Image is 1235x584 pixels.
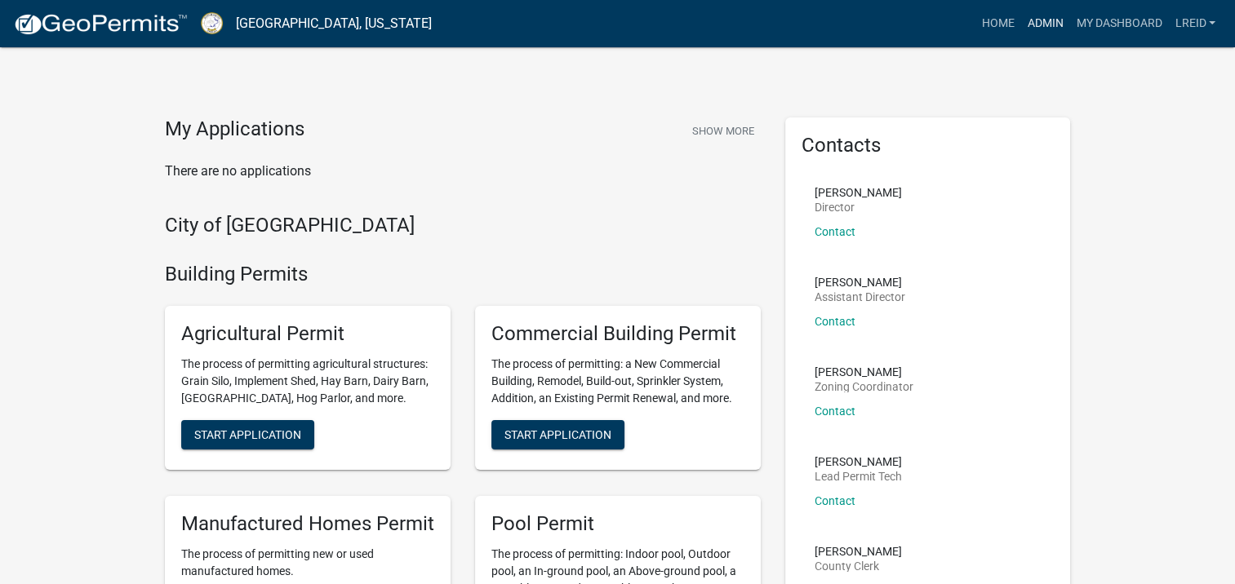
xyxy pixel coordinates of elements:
a: Contact [815,494,855,507]
h5: Manufactured Homes Permit [181,512,434,536]
button: Show More [686,117,761,144]
img: Putnam County, Georgia [201,12,223,34]
button: Start Application [181,420,314,449]
p: The process of permitting agricultural structures: Grain Silo, Implement Shed, Hay Barn, Dairy Ba... [181,356,434,407]
p: Lead Permit Tech [815,471,902,482]
h5: Commercial Building Permit [491,322,744,346]
a: LREID [1168,8,1222,39]
p: Zoning Coordinator [815,381,913,392]
p: [PERSON_NAME] [815,456,902,467]
p: County Clerk [815,560,902,572]
p: The process of permitting new or used manufactured homes. [181,546,434,580]
a: Contact [815,315,855,328]
h5: Pool Permit [491,512,744,536]
button: Start Application [491,420,624,449]
h5: Contacts [802,134,1055,157]
h4: My Applications [165,117,304,142]
a: Contact [815,405,855,418]
a: Admin [1020,8,1069,39]
p: [PERSON_NAME] [815,187,902,198]
p: The process of permitting: a New Commercial Building, Remodel, Build-out, Sprinkler System, Addit... [491,356,744,407]
h4: Building Permits [165,263,761,286]
a: [GEOGRAPHIC_DATA], [US_STATE] [236,10,432,38]
span: Start Application [504,427,611,440]
p: Director [815,201,902,213]
h5: Agricultural Permit [181,322,434,346]
h4: City of [GEOGRAPHIC_DATA] [165,214,761,237]
span: Start Application [194,427,301,440]
p: [PERSON_NAME] [815,366,913,378]
a: My Dashboard [1069,8,1168,39]
p: Assistant Director [815,291,905,303]
a: Home [975,8,1020,39]
p: [PERSON_NAME] [815,277,905,288]
p: There are no applications [165,161,761,181]
a: Contact [815,225,855,238]
p: [PERSON_NAME] [815,546,902,557]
